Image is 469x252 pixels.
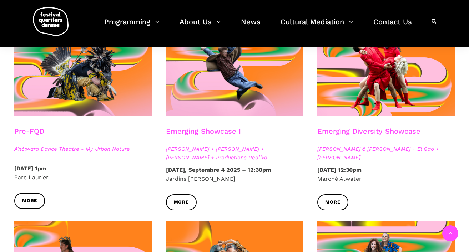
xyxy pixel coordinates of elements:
[22,197,37,205] span: More
[317,166,362,173] strong: [DATE] 12:30pm
[325,199,340,206] span: More
[317,145,455,162] span: [PERSON_NAME] & [PERSON_NAME] + El Gao + [PERSON_NAME]
[317,165,455,184] p: Marché Atwater
[14,127,44,145] h3: Pre-FQD
[174,199,189,206] span: More
[373,16,412,37] a: Contact Us
[14,145,152,153] span: A'nó:wara Dance Theatre - My Urban Nature
[166,166,271,173] strong: [DATE], Septembre 4 2025 – 12:30pm
[166,165,303,184] p: Jardins [PERSON_NAME]
[166,145,303,162] span: [PERSON_NAME] + [PERSON_NAME] + [PERSON_NAME] + Productions Realiva
[180,16,221,37] a: About Us
[33,7,69,36] img: logo-fqd-med
[317,194,348,210] a: More
[14,165,46,172] strong: [DATE] 1pm
[104,16,160,37] a: Programming
[281,16,353,37] a: Cultural Mediation
[14,164,152,182] p: Parc Laurier
[317,127,420,135] a: Emerging Diversity Showcase
[241,16,261,37] a: News
[166,194,197,210] a: More
[14,193,45,209] a: More
[166,127,241,145] h3: Emerging Showcase I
